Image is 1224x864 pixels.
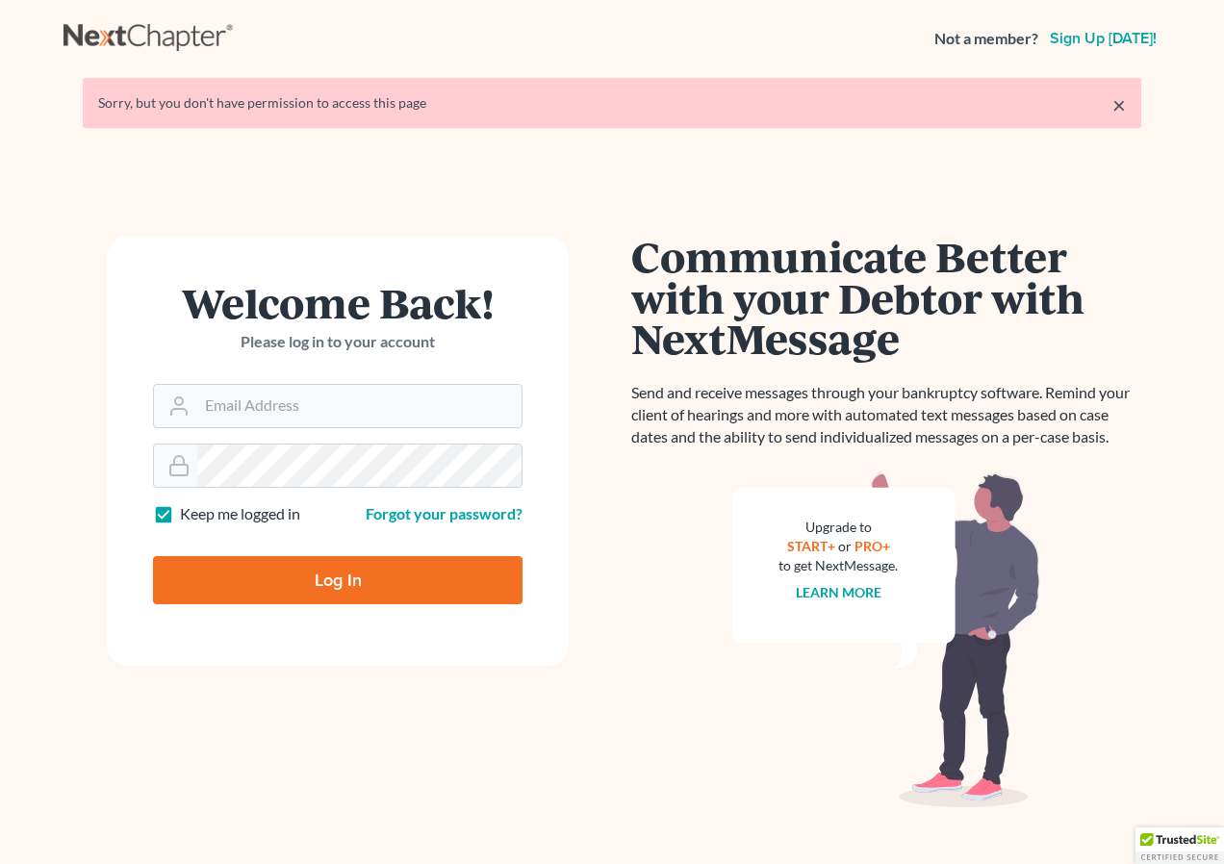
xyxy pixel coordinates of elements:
[778,556,898,575] div: to get NextMessage.
[787,538,835,554] a: START+
[732,471,1040,808] img: nextmessage_bg-59042aed3d76b12b5cd301f8e5b87938c9018125f34e5fa2b7a6b67550977c72.svg
[934,28,1038,50] strong: Not a member?
[838,538,852,554] span: or
[153,331,523,353] p: Please log in to your account
[366,504,523,522] a: Forgot your password?
[197,385,522,427] input: Email Address
[153,556,523,604] input: Log In
[631,236,1141,359] h1: Communicate Better with your Debtor with NextMessage
[631,382,1141,448] p: Send and receive messages through your bankruptcy software. Remind your client of hearings and mo...
[796,584,881,600] a: Learn more
[1135,827,1224,864] div: TrustedSite Certified
[153,282,523,323] h1: Welcome Back!
[180,503,300,525] label: Keep me logged in
[778,518,898,537] div: Upgrade to
[98,93,1126,113] div: Sorry, but you don't have permission to access this page
[854,538,890,554] a: PRO+
[1112,93,1126,116] a: ×
[1046,31,1160,46] a: Sign up [DATE]!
